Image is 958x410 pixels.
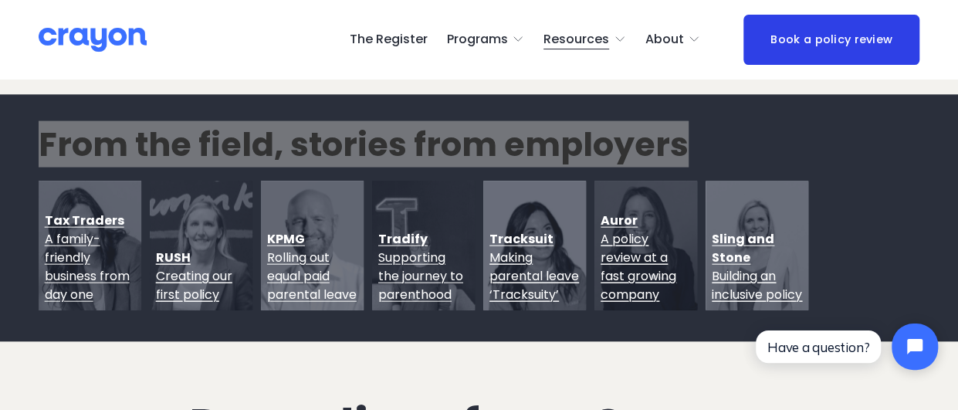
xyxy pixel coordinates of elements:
[378,230,428,248] strong: Tradify
[39,127,920,164] h2: From the field, stories from employers
[45,230,130,303] a: A family-friendly business from day one
[267,230,357,303] a: KPMGRolling out equal paid parental leave
[645,29,683,51] span: About
[645,27,700,52] a: folder dropdown
[743,310,951,383] iframe: Tidio Chat
[712,230,774,266] strong: Sling and Stone
[543,27,626,52] a: folder dropdown
[267,230,305,248] strong: KPMG
[601,230,676,303] a: A policy review at a fast growing company
[712,230,802,303] a: Sling and StoneBuilding an inclusive policy
[601,212,638,229] a: Auror
[447,27,525,52] a: folder dropdown
[156,249,191,266] a: RUSH
[489,249,579,303] a: Making parental leave ‘Tracksuity’
[156,267,232,303] a: Creating our first policy
[447,29,508,51] span: Programs
[350,27,428,52] a: The Register
[743,15,920,66] a: Book a policy review
[378,230,463,303] a: TradifySupporting the journey to parenthood
[39,26,147,53] img: Crayon
[712,267,802,303] span: Building an inclusive policy
[489,230,553,248] a: Tracksuit
[45,212,124,229] a: Tax Traders
[543,29,609,51] span: Resources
